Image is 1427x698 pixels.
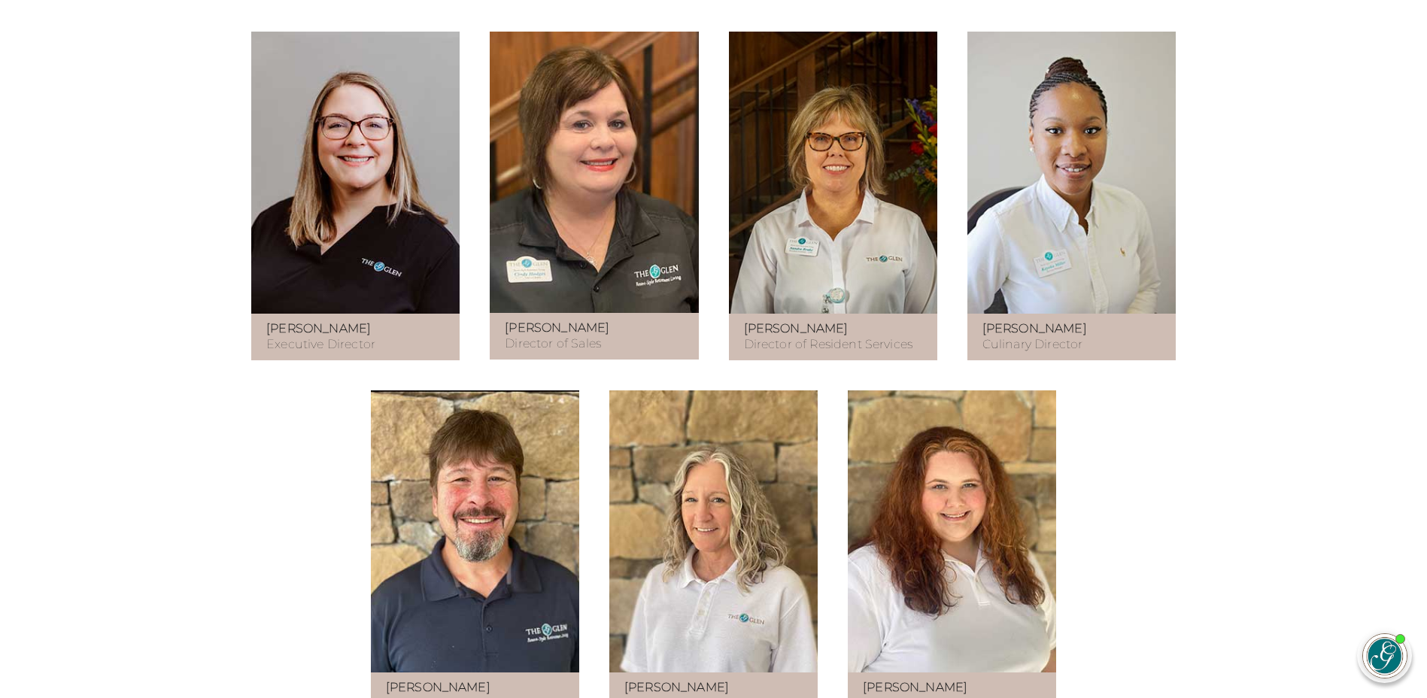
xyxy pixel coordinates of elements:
[863,680,967,694] strong: [PERSON_NAME]
[386,680,490,694] strong: [PERSON_NAME]
[266,321,445,353] p: Executive Director
[1129,293,1412,614] iframe: iframe
[624,680,729,694] strong: [PERSON_NAME]
[266,321,371,335] strong: [PERSON_NAME]
[505,320,609,335] strong: [PERSON_NAME]
[982,321,1087,335] strong: [PERSON_NAME]
[744,321,922,353] p: Director of Resident Services
[505,320,683,352] p: Director of Sales
[1363,634,1407,678] img: avatar
[744,321,849,335] strong: [PERSON_NAME]
[982,321,1161,353] p: Culinary Director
